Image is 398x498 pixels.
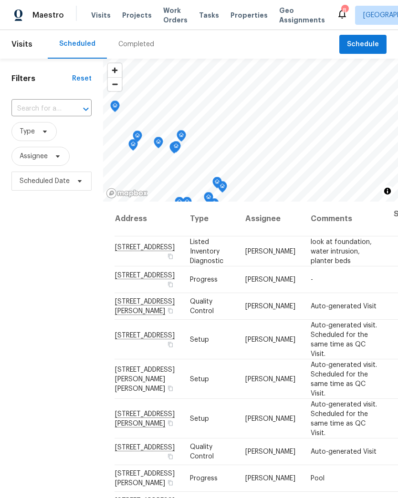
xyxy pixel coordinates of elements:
span: Quality Control [190,444,214,460]
span: Work Orders [163,6,188,25]
span: Auto-generated visit. Scheduled for the same time as QC Visit. [311,401,377,436]
a: Mapbox homepage [106,188,148,199]
div: Map marker [212,177,222,192]
input: Search for an address... [11,102,65,116]
span: [STREET_ADDRESS][PERSON_NAME][PERSON_NAME] [115,366,175,392]
span: [PERSON_NAME] [245,475,295,482]
span: Visits [91,10,111,20]
div: Map marker [171,141,181,156]
span: Listed Inventory Diagnostic [190,238,223,264]
span: Maestro [32,10,64,20]
span: [PERSON_NAME] [245,276,295,283]
span: Quality Control [190,298,214,315]
span: Visits [11,34,32,55]
span: [PERSON_NAME] [245,248,295,254]
button: Copy Address [166,252,175,260]
span: Type [20,127,35,136]
th: Comments [303,202,386,236]
div: Map marker [177,130,186,145]
button: Copy Address [166,306,175,315]
span: Progress [190,475,218,482]
button: Open [79,102,93,116]
div: 8 [341,6,348,15]
div: Completed [118,40,154,49]
span: Setup [190,336,209,343]
span: Auto-generated visit. Scheduled for the same time as QC Visit. [311,322,377,357]
span: [PERSON_NAME] [245,448,295,455]
div: Reset [72,74,92,83]
div: Scheduled [59,39,95,49]
span: Tasks [199,12,219,19]
button: Zoom in [108,63,122,77]
div: Map marker [128,139,138,154]
span: Pool [311,475,325,482]
div: Map marker [218,181,227,196]
div: Map marker [182,197,192,212]
button: Copy Address [166,418,175,427]
span: Auto-generated Visit [311,303,377,310]
button: Copy Address [166,384,175,392]
th: Assignee [238,202,303,236]
span: Assignee [20,152,48,161]
span: Projects [122,10,152,20]
span: Setup [190,415,209,422]
div: Map marker [169,142,179,157]
button: Copy Address [166,452,175,461]
div: Map marker [133,131,142,145]
span: Scheduled Date [20,176,70,186]
th: Address [115,202,182,236]
span: Progress [190,276,218,283]
button: Toggle attribution [382,185,393,197]
span: Auto-generated visit. Scheduled for the same time as QC Visit. [311,361,377,396]
span: [PERSON_NAME] [245,336,295,343]
button: Copy Address [166,340,175,348]
div: Map marker [110,101,120,115]
span: [PERSON_NAME] [245,415,295,422]
span: - [311,276,313,283]
div: Map marker [209,198,219,213]
span: Geo Assignments [279,6,325,25]
div: Map marker [154,137,163,152]
button: Copy Address [166,280,175,289]
span: Zoom out [108,78,122,91]
span: Toggle attribution [385,186,390,196]
button: Copy Address [166,478,175,487]
h1: Filters [11,74,72,83]
th: Type [182,202,238,236]
span: Schedule [347,39,379,51]
span: Properties [230,10,268,20]
div: Map marker [175,197,184,212]
span: Auto-generated Visit [311,448,377,455]
span: look at foundation, water intrusion, planter beds [311,238,372,264]
span: [PERSON_NAME] [245,303,295,310]
span: [STREET_ADDRESS][PERSON_NAME] [115,470,175,487]
button: Zoom out [108,77,122,91]
div: Map marker [204,192,213,207]
span: [PERSON_NAME] [245,376,295,382]
button: Schedule [339,35,387,54]
span: Setup [190,376,209,382]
